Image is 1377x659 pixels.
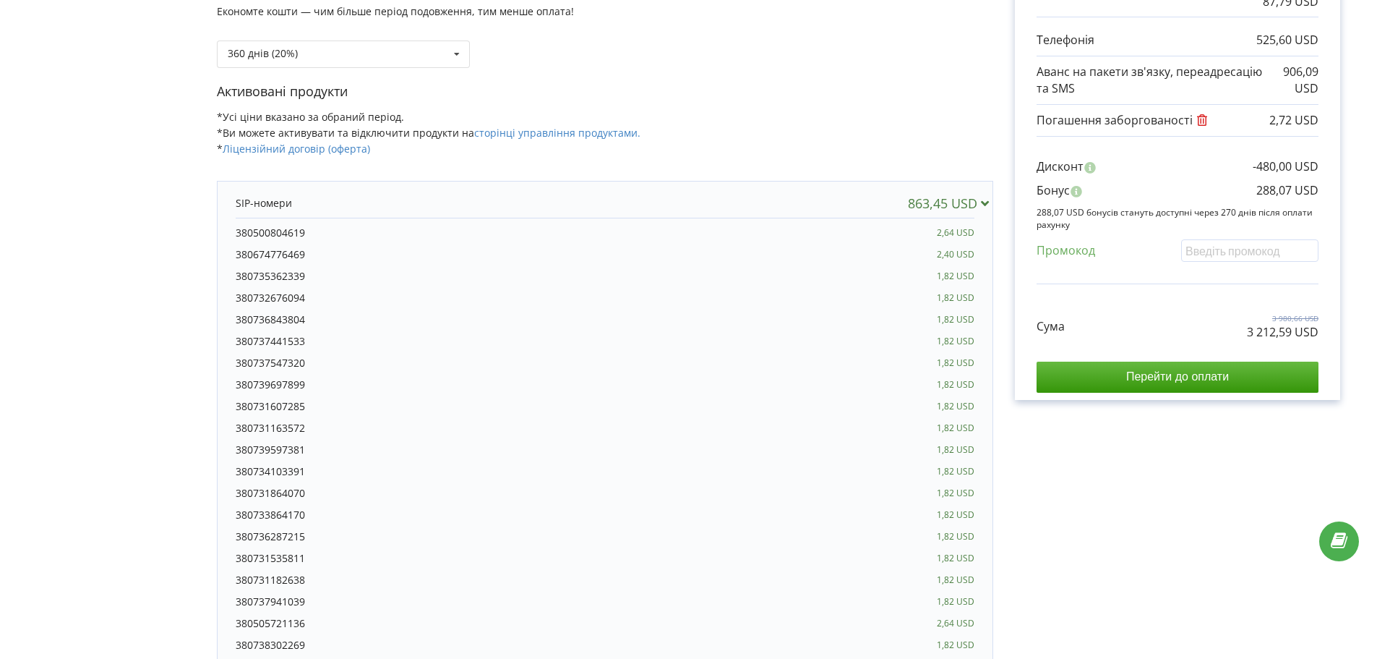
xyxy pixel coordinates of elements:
[236,334,305,349] div: 380737441533
[937,573,974,587] div: 1,82 USD
[236,291,305,305] div: 380732676094
[236,616,305,631] div: 380505721136
[1037,242,1095,259] p: Промокод
[236,269,305,284] div: 380735362339
[228,48,298,59] div: 360 днів (20%)
[236,573,305,587] div: 380731182638
[217,110,404,124] span: *Усі ціни вказано за обраний період.
[236,530,305,544] div: 380736287215
[236,196,292,211] p: SIP-номери
[236,486,305,501] div: 380731864070
[908,196,995,211] div: 863,45 USD
[937,443,974,457] div: 1,82 USD
[937,616,974,631] div: 2,64 USD
[1037,112,1211,129] p: Погашення заборгованості
[937,530,974,544] div: 1,82 USD
[1037,158,1084,175] p: Дисконт
[236,378,305,392] div: 380739697899
[236,508,305,522] div: 380733864170
[1247,324,1318,341] p: 3 212,59 USD
[937,247,974,262] div: 2,40 USD
[937,269,974,284] div: 1,82 USD
[1037,206,1318,231] p: 288,07 USD бонусів стануть доступні через 270 днів після оплати рахунку
[937,378,974,392] div: 1,82 USD
[937,399,974,414] div: 1,82 USD
[223,142,370,156] a: Ліцензійний договір (оферта)
[236,356,305,370] div: 380737547320
[236,638,305,652] div: 380738302269
[236,464,305,479] div: 380734103391
[1181,239,1318,262] input: Введіть промокод
[1037,64,1265,97] p: Аванс на пакети зв'язку, переадресацію та SMS
[217,126,640,140] span: *Ви можете активувати та відключити продукти на
[937,508,974,522] div: 1,82 USD
[236,313,305,327] div: 380736843804
[1269,112,1318,129] p: 2,72 USD
[937,486,974,501] div: 1,82 USD
[937,421,974,435] div: 1,82 USD
[236,443,305,457] div: 380739597381
[236,551,305,566] div: 380731535811
[1253,158,1318,175] p: -480,00 USD
[1256,182,1318,199] p: 288,07 USD
[937,551,974,566] div: 1,82 USD
[937,464,974,479] div: 1,82 USD
[236,421,305,435] div: 380731163572
[937,291,974,305] div: 1,82 USD
[217,4,574,18] span: Економте кошти — чим більше період подовження, тим менше оплата!
[937,334,974,349] div: 1,82 USD
[937,356,974,370] div: 1,82 USD
[1256,32,1318,48] p: 525,60 USD
[937,638,974,652] div: 1,82 USD
[1247,313,1318,323] p: 3 980,66 USD
[1037,182,1070,199] p: Бонус
[236,226,305,240] div: 380500804619
[217,82,993,101] p: Активовані продукти
[937,595,974,609] div: 1,82 USD
[236,595,305,609] div: 380737941039
[1265,64,1318,97] p: 906,09 USD
[1037,362,1318,392] input: Перейти до оплати
[474,126,640,140] a: сторінці управління продуктами.
[937,313,974,327] div: 1,82 USD
[1037,32,1094,48] p: Телефонія
[1037,318,1065,335] p: Сума
[937,226,974,240] div: 2,64 USD
[236,247,305,262] div: 380674776469
[236,399,305,414] div: 380731607285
